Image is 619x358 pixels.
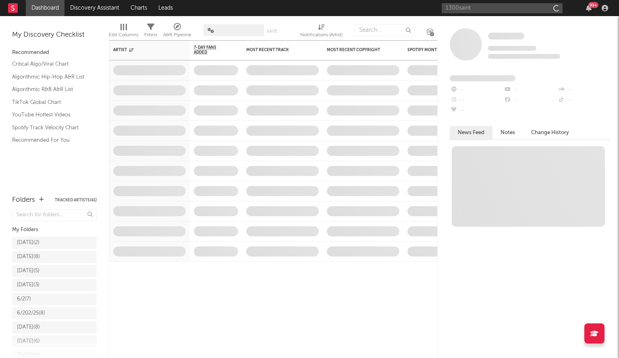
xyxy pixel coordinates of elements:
[492,126,523,139] button: Notes
[17,323,40,332] div: [DATE] ( 8 )
[442,3,563,13] input: Search for artists
[12,265,97,277] a: [DATE](5)
[488,54,560,59] span: 0 fans last week
[12,335,97,348] a: [DATE](6)
[12,209,97,221] input: Search for folders...
[109,30,138,40] div: Edit Columns
[557,95,611,106] div: --
[12,251,97,263] a: [DATE](8)
[12,225,97,235] div: My Folders
[450,75,515,81] span: Fans Added by Platform
[17,308,45,318] div: 6/202/25 ( 8 )
[267,29,277,33] button: Save
[503,95,557,106] div: --
[450,126,492,139] button: News Feed
[12,321,97,333] a: [DATE](8)
[17,266,39,276] div: [DATE] ( 5 )
[523,126,577,139] button: Change History
[163,20,191,43] div: A&R Pipeline
[12,30,97,40] div: My Discovery Checklist
[12,110,89,119] a: YouTube Hottest Videos
[17,280,39,290] div: [DATE] ( 3 )
[194,45,226,55] span: 7-Day Fans Added
[109,20,138,43] div: Edit Columns
[12,195,35,205] div: Folders
[17,294,31,304] div: 6/2 ( 7 )
[55,198,97,202] button: Tracked Artists(41)
[503,85,557,95] div: --
[12,60,89,68] a: Critical Algo/Viral Chart
[17,238,39,248] div: [DATE] ( 2 )
[588,2,598,8] div: 99 +
[12,136,89,145] a: Recommended For You
[12,98,89,107] a: TikTok Global Chart
[450,95,503,106] div: --
[12,237,97,249] a: [DATE](2)
[17,337,40,346] div: [DATE] ( 6 )
[300,20,343,43] div: Notifications (Artist)
[300,30,343,40] div: Notifications (Artist)
[488,32,524,40] a: Some Artist
[355,24,415,36] input: Search...
[407,48,468,52] div: Spotify Monthly Listeners
[586,5,592,11] button: 99+
[488,46,536,51] span: Tracking Since: [DATE]
[12,48,97,58] div: Recommended
[163,30,191,40] div: A&R Pipeline
[488,33,524,39] span: Some Artist
[450,106,503,116] div: --
[17,252,40,262] div: [DATE] ( 8 )
[113,48,174,52] div: Artist
[12,123,89,132] a: Spotify Track Velocity Chart
[144,30,157,40] div: Filters
[557,85,611,95] div: --
[450,85,503,95] div: --
[246,48,307,52] div: Most Recent Track
[144,20,157,43] div: Filters
[12,293,97,305] a: 6/2(7)
[12,279,97,291] a: [DATE](3)
[12,85,89,94] a: Algorithmic R&B A&R List
[327,48,387,52] div: Most Recent Copyright
[12,307,97,319] a: 6/202/25(8)
[12,72,89,81] a: Algorithmic Hip-Hop A&R List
